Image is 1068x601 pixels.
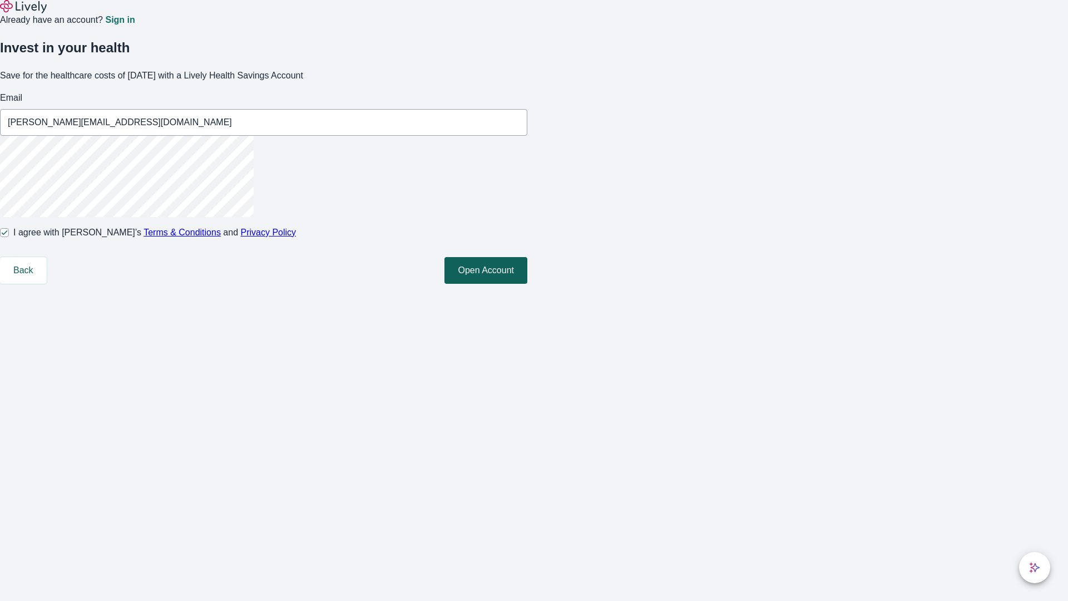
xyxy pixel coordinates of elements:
[1029,562,1040,573] svg: Lively AI Assistant
[241,228,296,237] a: Privacy Policy
[13,226,296,239] span: I agree with [PERSON_NAME]’s and
[105,16,135,24] a: Sign in
[1019,552,1050,583] button: chat
[144,228,221,237] a: Terms & Conditions
[444,257,527,284] button: Open Account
